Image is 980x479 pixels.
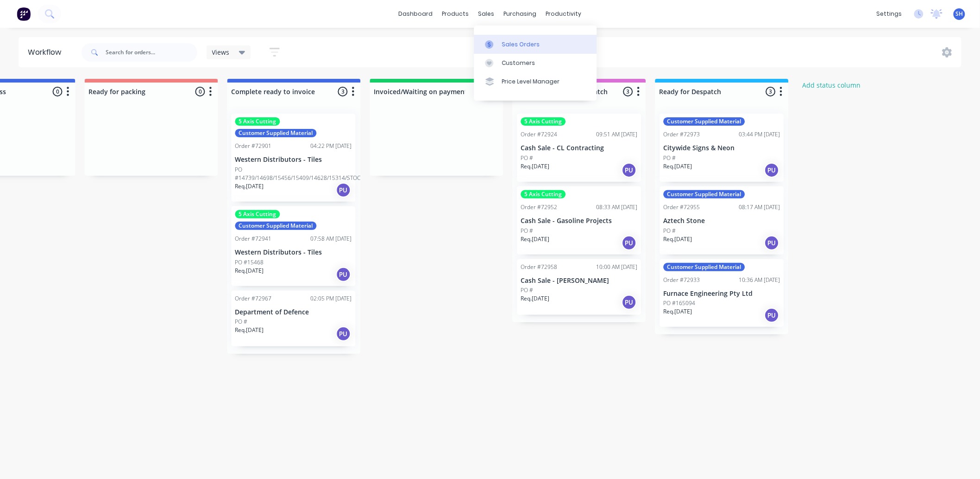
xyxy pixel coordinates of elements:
div: 09:51 AM [DATE] [597,130,638,139]
div: Order #7295810:00 AM [DATE]Cash Sale - [PERSON_NAME]PO #Req.[DATE]PU [517,259,641,315]
div: Order #72967 [235,294,272,303]
div: Customer Supplied MaterialOrder #7297303:44 PM [DATE]Citywide Signs & NeonPO #Req.[DATE]PU [660,114,784,182]
div: settings [872,7,907,21]
div: PU [622,163,637,178]
div: Customer Supplied Material [664,117,745,126]
div: Customer Supplied Material [664,190,745,198]
div: products [438,7,474,21]
div: 03:44 PM [DATE] [739,130,780,139]
div: Order #72952 [521,203,558,211]
div: 5 Axis Cutting [521,190,566,198]
div: Order #72958 [521,263,558,271]
p: PO # [664,227,676,235]
div: 5 Axis CuttingOrder #7295208:33 AM [DATE]Cash Sale - Gasoline ProjectsPO #Req.[DATE]PU [517,186,641,255]
div: PU [765,236,779,250]
div: 5 Axis CuttingOrder #7292409:51 AM [DATE]Cash Sale - CL ContractingPO #Req.[DATE]PU [517,114,641,182]
p: Req. [DATE] [521,162,550,171]
p: Req. [DATE] [521,294,550,303]
div: Customer Supplied MaterialOrder #7295508:17 AM [DATE]Aztech StonePO #Req.[DATE]PU [660,186,784,255]
span: Views [212,47,230,57]
div: Order #72924 [521,130,558,139]
div: 04:22 PM [DATE] [311,142,352,150]
div: 10:36 AM [DATE] [739,276,780,284]
a: Sales Orders [474,35,597,53]
div: productivity [541,7,586,21]
div: Workflow [28,47,66,58]
div: 08:33 AM [DATE] [597,203,638,211]
div: Order #72973 [664,130,700,139]
p: PO #14739/14698/15456/15409/14628/15314/STOCK [235,166,364,182]
a: dashboard [394,7,438,21]
p: Req. [DATE] [664,162,692,171]
div: 5 Axis CuttingCustomer Supplied MaterialOrder #7290104:22 PM [DATE]Western Distributors - TilesPO... [232,114,356,202]
p: Cash Sale - CL Contracting [521,144,638,152]
div: 5 Axis Cutting [235,210,280,218]
p: Req. [DATE] [235,267,264,275]
div: Order #72941 [235,235,272,243]
p: Citywide Signs & Neon [664,144,780,152]
p: PO # [235,318,248,326]
button: Add status column [798,79,866,91]
div: Order #72955 [664,203,700,211]
p: Western Distributors - Tiles [235,156,352,164]
p: PO # [664,154,676,162]
div: Customer Supplied Material [664,263,745,271]
input: Search for orders... [106,43,197,62]
p: Cash Sale - [PERSON_NAME] [521,277,638,285]
p: PO #165094 [664,299,696,307]
div: purchasing [499,7,541,21]
img: Factory [17,7,31,21]
div: PU [765,163,779,178]
p: Req. [DATE] [664,235,692,243]
div: Customers [502,59,535,67]
p: PO # [521,286,534,294]
p: PO #15468 [235,258,264,267]
p: Req. [DATE] [235,326,264,334]
p: Req. [DATE] [521,235,550,243]
div: Sales Orders [502,40,540,49]
div: 07:58 AM [DATE] [311,235,352,243]
p: Western Distributors - Tiles [235,249,352,256]
div: PU [622,295,637,310]
p: Cash Sale - Gasoline Projects [521,217,638,225]
div: sales [474,7,499,21]
div: Order #72901 [235,142,272,150]
p: Department of Defence [235,308,352,316]
div: Customer Supplied MaterialOrder #7293310:36 AM [DATE]Furnace Engineering Pty LtdPO #165094Req.[DA... [660,259,784,327]
a: Customers [474,54,597,72]
div: PU [765,308,779,323]
p: Req. [DATE] [664,307,692,316]
div: Customer Supplied Material [235,222,317,230]
div: PU [336,267,351,282]
span: SH [956,10,963,18]
div: Price Level Manager [502,77,560,86]
div: 5 Axis Cutting [235,117,280,126]
div: PU [336,183,351,198]
p: Req. [DATE] [235,182,264,191]
div: 5 Axis Cutting [521,117,566,126]
p: PO # [521,227,534,235]
div: Order #72933 [664,276,700,284]
p: Furnace Engineering Pty Ltd [664,290,780,298]
div: PU [336,326,351,341]
div: 10:00 AM [DATE] [597,263,638,271]
div: 5 Axis CuttingCustomer Supplied MaterialOrder #7294107:58 AM [DATE]Western Distributors - TilesPO... [232,206,356,286]
a: Price Level Manager [474,72,597,91]
p: Aztech Stone [664,217,780,225]
div: Customer Supplied Material [235,129,317,137]
div: 08:17 AM [DATE] [739,203,780,211]
div: Order #7296702:05 PM [DATE]Department of DefencePO #Req.[DATE]PU [232,291,356,346]
div: 02:05 PM [DATE] [311,294,352,303]
p: PO # [521,154,534,162]
div: PU [622,236,637,250]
